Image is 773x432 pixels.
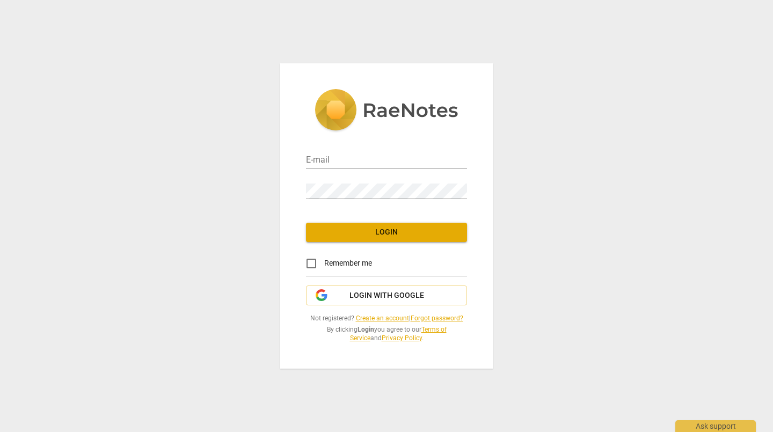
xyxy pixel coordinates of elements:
span: Login [315,227,458,238]
span: Login with Google [349,290,424,301]
a: Create an account [356,314,409,322]
button: Login [306,223,467,242]
a: Privacy Policy [382,334,422,342]
span: Remember me [324,258,372,269]
img: 5ac2273c67554f335776073100b6d88f.svg [315,89,458,133]
a: Forgot password? [411,314,463,322]
span: Not registered? | [306,314,467,323]
button: Login with Google [306,285,467,306]
div: Ask support [675,420,756,432]
b: Login [358,326,374,333]
a: Terms of Service [350,326,447,342]
span: By clicking you agree to our and . [306,325,467,343]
